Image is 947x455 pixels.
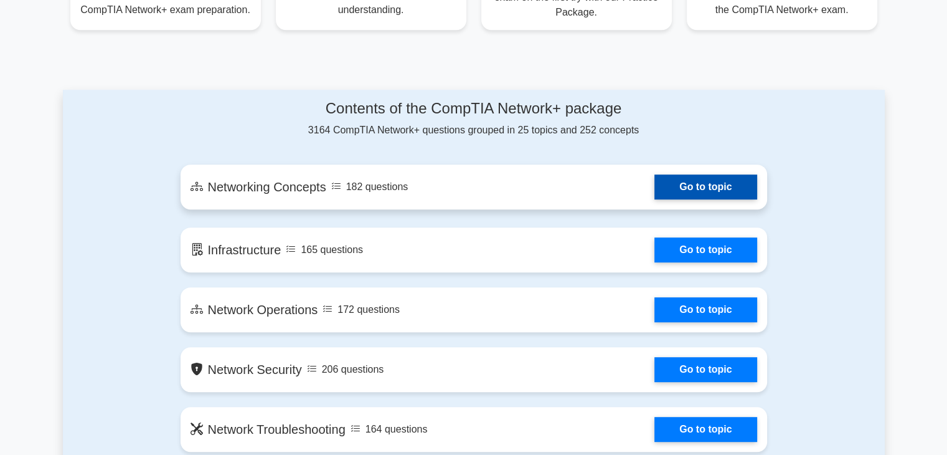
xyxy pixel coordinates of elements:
[654,357,756,382] a: Go to topic
[654,417,756,442] a: Go to topic
[181,100,767,138] div: 3164 CompTIA Network+ questions grouped in 25 topics and 252 concepts
[654,297,756,322] a: Go to topic
[181,100,767,118] h4: Contents of the CompTIA Network+ package
[654,175,756,199] a: Go to topic
[654,237,756,262] a: Go to topic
